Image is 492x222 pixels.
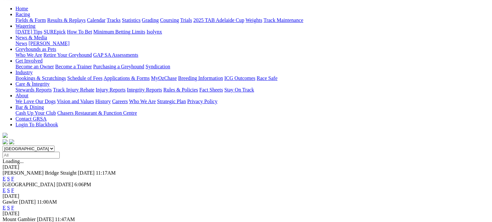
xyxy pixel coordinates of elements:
span: 11:17AM [96,170,116,176]
span: 11:47AM [55,217,75,222]
a: E [3,205,6,210]
a: 2025 TAB Adelaide Cup [193,17,244,23]
a: [DATE] Tips [15,29,42,34]
img: facebook.svg [3,139,8,144]
a: Tracks [107,17,121,23]
a: Breeding Information [178,75,223,81]
a: Statistics [122,17,141,23]
a: Results & Replays [47,17,85,23]
div: Industry [15,75,489,81]
img: twitter.svg [9,139,14,144]
div: [DATE] [3,164,489,170]
a: MyOzChase [151,75,177,81]
a: ICG Outcomes [224,75,255,81]
div: Wagering [15,29,489,35]
a: Injury Reports [95,87,126,92]
div: Get Involved [15,64,489,70]
a: News & Media [15,35,47,40]
a: Grading [142,17,159,23]
a: Cash Up Your Club [15,110,56,116]
span: [DATE] [78,170,95,176]
div: Bar & Dining [15,110,489,116]
div: [DATE] [3,211,489,217]
a: Home [15,6,28,11]
span: [GEOGRAPHIC_DATA] [3,182,55,187]
span: Gawler [3,199,18,205]
a: Bookings & Scratchings [15,75,66,81]
a: Privacy Policy [187,99,217,104]
span: 6:06PM [75,182,91,187]
a: F [11,205,14,210]
a: Trials [180,17,192,23]
a: Minimum Betting Limits [93,29,145,34]
span: Loading... [3,159,24,164]
span: 11:00AM [37,199,57,205]
div: Care & Integrity [15,87,489,93]
div: Greyhounds as Pets [15,52,489,58]
a: Wagering [15,23,35,29]
a: F [11,176,14,181]
input: Select date [3,152,60,159]
span: [DATE] [37,217,54,222]
a: [PERSON_NAME] [28,41,69,46]
a: GAP SA Assessments [93,52,138,58]
a: Integrity Reports [127,87,162,92]
a: Login To Blackbook [15,122,58,127]
a: Become a Trainer [55,64,92,69]
a: Stewards Reports [15,87,52,92]
a: Racing [15,12,30,17]
span: [DATE] [19,199,36,205]
a: S [7,205,10,210]
a: S [7,188,10,193]
a: We Love Our Dogs [15,99,55,104]
a: Applications & Forms [104,75,150,81]
div: Racing [15,17,489,23]
a: E [3,188,6,193]
a: Purchasing a Greyhound [93,64,144,69]
a: Become an Owner [15,64,54,69]
a: Calendar [87,17,105,23]
span: [DATE] [56,182,73,187]
a: F [11,188,14,193]
a: How To Bet [67,29,92,34]
a: Greyhounds as Pets [15,46,56,52]
a: Care & Integrity [15,81,50,87]
a: Syndication [146,64,170,69]
a: Strategic Plan [157,99,186,104]
a: Industry [15,70,33,75]
a: Isolynx [146,29,162,34]
a: Vision and Values [57,99,94,104]
a: Bar & Dining [15,104,44,110]
span: [PERSON_NAME] Bridge Straight [3,170,76,176]
a: Get Involved [15,58,43,63]
a: Track Injury Rebate [53,87,94,92]
a: Schedule of Fees [67,75,102,81]
a: About [15,93,28,98]
div: News & Media [15,41,489,46]
div: About [15,99,489,104]
a: Who We Are [15,52,42,58]
img: logo-grsa-white.png [3,133,8,138]
a: Race Safe [256,75,277,81]
a: Chasers Restaurant & Function Centre [57,110,137,116]
a: Retire Your Greyhound [44,52,92,58]
a: Who We Are [129,99,156,104]
a: Weights [246,17,262,23]
a: Fields & Form [15,17,46,23]
a: E [3,176,6,181]
a: History [95,99,111,104]
a: Rules & Policies [163,87,198,92]
a: Contact GRSA [15,116,46,121]
a: SUREpick [44,29,65,34]
a: Coursing [160,17,179,23]
a: Fact Sheets [199,87,223,92]
div: [DATE] [3,193,489,199]
a: Careers [112,99,128,104]
a: News [15,41,27,46]
a: Stay On Track [224,87,254,92]
a: Track Maintenance [264,17,303,23]
span: Mount Gambier [3,217,36,222]
a: S [7,176,10,181]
